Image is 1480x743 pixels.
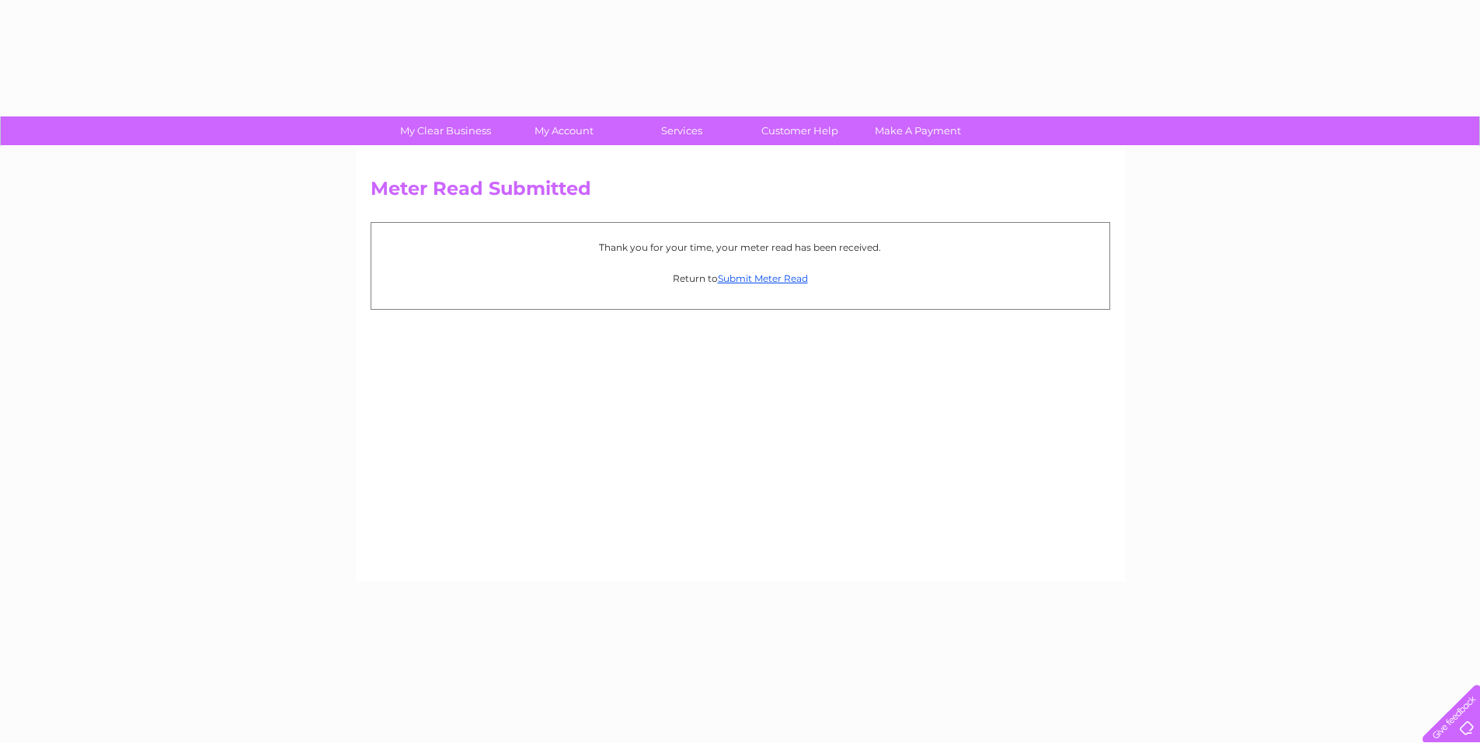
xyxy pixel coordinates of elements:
[854,116,982,145] a: Make A Payment
[718,273,808,284] a: Submit Meter Read
[371,178,1110,207] h2: Meter Read Submitted
[618,116,746,145] a: Services
[379,271,1102,286] p: Return to
[379,240,1102,255] p: Thank you for your time, your meter read has been received.
[736,116,864,145] a: Customer Help
[381,116,510,145] a: My Clear Business
[500,116,628,145] a: My Account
